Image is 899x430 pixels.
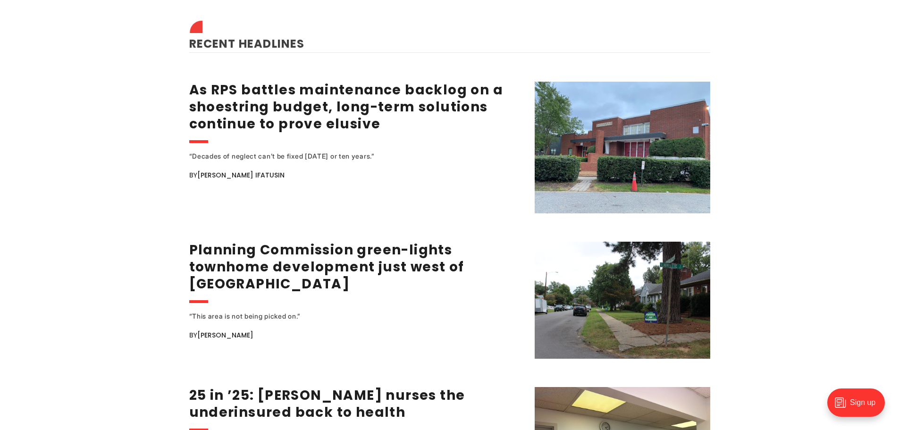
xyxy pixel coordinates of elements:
[535,242,710,359] img: Planning Commission green-lights townhome development just west of Carytown
[189,169,523,181] div: By
[197,330,253,340] a: [PERSON_NAME]
[189,81,504,133] a: As RPS battles maintenance backlog on a shoestring budget, long-term solutions continue to prove ...
[197,170,285,180] a: [PERSON_NAME] Ifatusin
[189,151,496,162] div: “Decades of neglect can’t be fixed [DATE] or ten years.”
[189,311,496,322] div: “This area is not being picked on.”
[189,329,523,341] div: By
[819,384,899,430] iframe: portal-trigger
[535,82,710,213] img: As RPS battles maintenance backlog on a shoestring budget, long-term solutions continue to prove ...
[189,23,710,52] h2: Recent Headlines
[189,241,464,293] a: Planning Commission green-lights townhome development just west of [GEOGRAPHIC_DATA]
[189,386,465,422] a: 25 in ’25: [PERSON_NAME] nurses the underinsured back to health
